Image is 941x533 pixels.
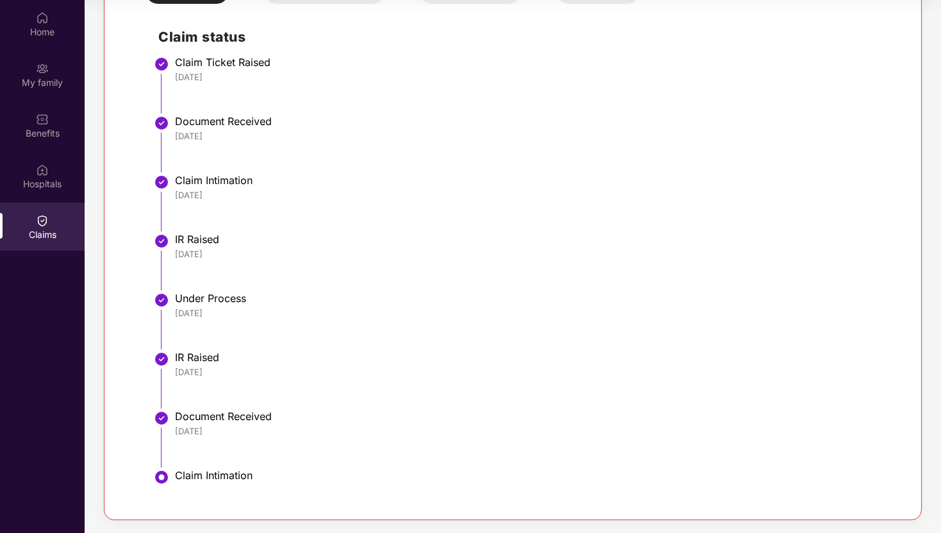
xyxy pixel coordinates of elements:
[175,115,893,128] div: Document Received
[154,351,169,367] img: svg+xml;base64,PHN2ZyBpZD0iU3RlcC1Eb25lLTMyeDMyIiB4bWxucz0iaHR0cDovL3d3dy53My5vcmcvMjAwMC9zdmciIH...
[175,307,893,319] div: [DATE]
[154,115,169,131] img: svg+xml;base64,PHN2ZyBpZD0iU3RlcC1Eb25lLTMyeDMyIiB4bWxucz0iaHR0cDovL3d3dy53My5vcmcvMjAwMC9zdmciIH...
[154,470,169,485] img: svg+xml;base64,PHN2ZyBpZD0iU3RlcC1BY3RpdmUtMzJ4MzIiIHhtbG5zPSJodHRwOi8vd3d3LnczLm9yZy8yMDAwL3N2Zy...
[175,248,893,260] div: [DATE]
[175,351,893,364] div: IR Raised
[175,292,893,305] div: Under Process
[175,410,893,423] div: Document Received
[175,130,893,142] div: [DATE]
[175,366,893,378] div: [DATE]
[36,164,49,176] img: svg+xml;base64,PHN2ZyBpZD0iSG9zcGl0YWxzIiB4bWxucz0iaHR0cDovL3d3dy53My5vcmcvMjAwMC9zdmciIHdpZHRoPS...
[154,292,169,308] img: svg+xml;base64,PHN2ZyBpZD0iU3RlcC1Eb25lLTMyeDMyIiB4bWxucz0iaHR0cDovL3d3dy53My5vcmcvMjAwMC9zdmciIH...
[154,410,169,426] img: svg+xml;base64,PHN2ZyBpZD0iU3RlcC1Eb25lLTMyeDMyIiB4bWxucz0iaHR0cDovL3d3dy53My5vcmcvMjAwMC9zdmciIH...
[175,71,893,83] div: [DATE]
[175,469,893,482] div: Claim Intimation
[154,174,169,190] img: svg+xml;base64,PHN2ZyBpZD0iU3RlcC1Eb25lLTMyeDMyIiB4bWxucz0iaHR0cDovL3d3dy53My5vcmcvMjAwMC9zdmciIH...
[36,113,49,126] img: svg+xml;base64,PHN2ZyBpZD0iQmVuZWZpdHMiIHhtbG5zPSJodHRwOi8vd3d3LnczLm9yZy8yMDAwL3N2ZyIgd2lkdGg9Ij...
[175,174,893,187] div: Claim Intimation
[158,26,893,47] h2: Claim status
[175,189,893,201] div: [DATE]
[175,425,893,437] div: [DATE]
[175,56,893,69] div: Claim Ticket Raised
[154,56,169,72] img: svg+xml;base64,PHN2ZyBpZD0iU3RlcC1Eb25lLTMyeDMyIiB4bWxucz0iaHR0cDovL3d3dy53My5vcmcvMjAwMC9zdmciIH...
[36,12,49,24] img: svg+xml;base64,PHN2ZyBpZD0iSG9tZSIgeG1sbnM9Imh0dHA6Ly93d3cudzMub3JnLzIwMDAvc3ZnIiB3aWR0aD0iMjAiIG...
[175,233,893,246] div: IR Raised
[154,233,169,249] img: svg+xml;base64,PHN2ZyBpZD0iU3RlcC1Eb25lLTMyeDMyIiB4bWxucz0iaHR0cDovL3d3dy53My5vcmcvMjAwMC9zdmciIH...
[36,62,49,75] img: svg+xml;base64,PHN2ZyB3aWR0aD0iMjAiIGhlaWdodD0iMjAiIHZpZXdCb3g9IjAgMCAyMCAyMCIgZmlsbD0ibm9uZSIgeG...
[36,214,49,227] img: svg+xml;base64,PHN2ZyBpZD0iQ2xhaW0iIHhtbG5zPSJodHRwOi8vd3d3LnczLm9yZy8yMDAwL3N2ZyIgd2lkdGg9IjIwIi...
